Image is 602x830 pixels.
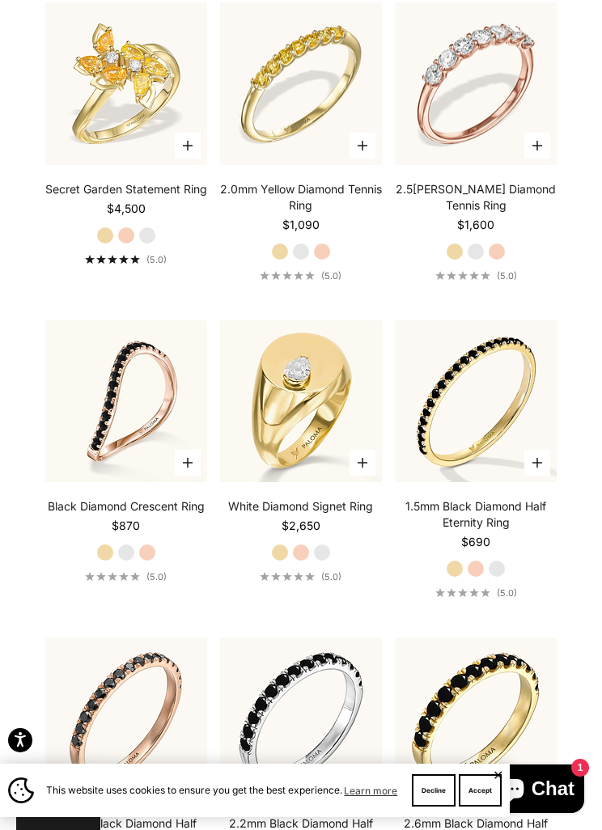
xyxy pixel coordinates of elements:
[85,254,167,265] a: 5.0 out of 5.0 stars(5.0)
[85,255,140,264] div: 5.0 out of 5.0 stars
[260,271,315,280] div: 5.0 out of 5.0 stars
[435,270,517,282] a: 5.0 out of 5.0 stars(5.0)
[260,571,341,582] a: 5.0 out of 5.0 stars(5.0)
[395,2,557,164] img: #RoseGold
[321,571,341,582] span: (5.0)
[457,217,494,233] sale-price: $1,600
[220,320,382,482] a: #YellowGold #RoseGold #WhiteGold
[497,270,517,282] span: (5.0)
[493,770,503,780] button: Close
[435,587,517,599] a: 5.0 out of 5.0 stars(5.0)
[85,571,167,582] a: 5.0 out of 5.0 stars(5.0)
[45,320,207,482] img: #RoseGold
[45,2,207,164] img: #YellowGold
[260,270,341,282] a: 5.0 out of 5.0 stars(5.0)
[342,781,400,799] a: Learn more
[220,181,382,214] a: 2.0mm Yellow Diamond Tennis Ring
[412,774,456,807] button: Decline
[48,498,205,515] a: Black Diamond Crescent Ring
[435,271,490,280] div: 5.0 out of 5.0 stars
[85,572,140,581] div: 5.0 out of 5.0 stars
[8,777,34,803] img: Cookie banner
[107,201,146,217] sale-price: $4,500
[282,217,320,233] sale-price: $1,090
[395,181,557,214] a: 2.5[PERSON_NAME] Diamond Tennis Ring
[146,571,167,582] span: (5.0)
[220,320,382,482] img: #YellowGold
[45,637,207,799] img: #RoseGold
[321,270,341,282] span: (5.0)
[45,181,207,197] a: Secret Garden Statement Ring
[497,587,517,599] span: (5.0)
[395,637,557,799] img: #YellowGold
[228,498,373,515] a: White Diamond Signet Ring
[485,764,589,817] inbox-online-store-chat: Shopify online store chat
[46,781,400,799] span: This website uses cookies to ensure you get the best experience.
[461,534,490,550] sale-price: $690
[146,254,167,265] span: (5.0)
[260,572,315,581] div: 5.0 out of 5.0 stars
[220,637,382,799] img: #WhiteGold
[395,498,557,531] a: 1.5mm Black Diamond Half Eternity Ring
[112,518,140,534] sale-price: $870
[459,774,502,807] button: Accept
[435,588,490,597] div: 5.0 out of 5.0 stars
[395,320,557,482] img: #YellowGold
[220,2,382,164] img: #YellowGold
[282,518,320,534] sale-price: $2,650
